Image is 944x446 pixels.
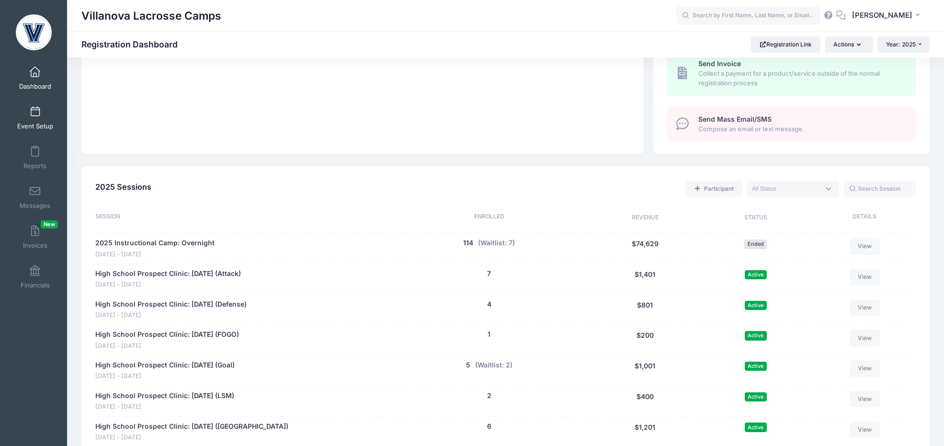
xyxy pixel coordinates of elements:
span: Ended [744,240,767,249]
button: (Waitlist: 2) [475,360,512,370]
a: High School Prospect Clinic: [DATE] ([GEOGRAPHIC_DATA]) [95,422,288,432]
a: Reports [12,141,58,174]
span: Active [745,270,767,279]
span: Send Mass Email/SMS [698,115,772,123]
a: Add a new manual registration [685,181,742,197]
div: Revenue [588,212,703,224]
span: New [41,220,58,229]
span: [DATE] - [DATE] [95,402,234,412]
a: Send Invoice Collect a payment for a product/service outside of the normal registration process [667,51,916,95]
a: InvoicesNew [12,220,58,254]
button: Year: 2025 [877,36,930,53]
div: Status [703,212,809,224]
button: 2 [487,391,491,401]
span: [DATE] - [DATE] [95,250,215,259]
div: $1,401 [588,269,703,289]
span: [DATE] - [DATE] [95,311,247,320]
span: 2025 Sessions [95,182,151,192]
a: View [850,299,880,316]
a: Financials [12,260,58,294]
div: $1,001 [588,360,703,381]
span: Active [745,423,767,432]
span: Financials [21,281,50,289]
div: $801 [588,299,703,320]
button: Actions [825,36,873,53]
span: Messages [20,202,50,210]
span: Reports [23,162,46,170]
a: View [850,422,880,438]
span: Collect a payment for a product/service outside of the normal registration process [698,69,905,88]
img: Villanova Lacrosse Camps [16,14,52,50]
button: 5 [466,360,470,370]
a: View [850,238,880,254]
a: View [850,360,880,377]
button: 4 [487,299,491,309]
a: Event Setup [12,101,58,135]
a: View [850,269,880,285]
span: Send Invoice [698,59,741,68]
a: High School Prospect Clinic: [DATE] (Goal) [95,360,235,370]
div: Session [95,212,391,224]
a: Send Mass Email/SMS Compose an email or text message. [667,106,916,141]
span: Year: 2025 [886,41,916,48]
button: (Waitlist: 7) [478,238,515,248]
a: 2025 Instructional Camp: Overnight [95,238,215,248]
span: [DATE] - [DATE] [95,342,239,351]
span: Compose an email or text message. [698,125,905,134]
a: High School Prospect Clinic: [DATE] (LSM) [95,391,234,401]
span: Active [745,362,767,371]
a: High School Prospect Clinic: [DATE] (FOGO) [95,330,239,340]
div: $400 [588,391,703,412]
div: Details [809,212,916,224]
span: [DATE] - [DATE] [95,372,235,381]
span: [DATE] - [DATE] [95,280,241,289]
button: 7 [487,269,491,279]
span: Invoices [23,241,47,250]
a: Dashboard [12,61,58,95]
a: High School Prospect Clinic: [DATE] (Attack) [95,269,241,279]
input: Search Session [844,181,916,197]
a: Registration Link [751,36,820,53]
input: Search by First Name, Last Name, or Email... [676,6,820,25]
span: [DATE] - [DATE] [95,433,288,442]
span: Active [745,331,767,340]
h1: Villanova Lacrosse Camps [81,5,221,27]
a: View [850,330,880,346]
a: Messages [12,181,58,214]
button: 114 [463,238,473,248]
a: View [850,391,880,407]
a: High School Prospect Clinic: [DATE] (Defense) [95,299,247,309]
div: Enrolled [391,212,588,224]
span: Active [745,301,767,310]
span: Active [745,392,767,401]
div: $200 [588,330,703,350]
button: 1 [488,330,490,340]
button: [PERSON_NAME] [846,5,930,27]
span: Event Setup [17,122,53,130]
span: [PERSON_NAME] [852,10,912,21]
h1: Registration Dashboard [81,39,186,49]
button: 6 [487,422,491,432]
span: Dashboard [19,82,51,91]
textarea: Search [752,184,820,193]
div: $1,201 [588,422,703,442]
div: $74,629 [588,238,703,259]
